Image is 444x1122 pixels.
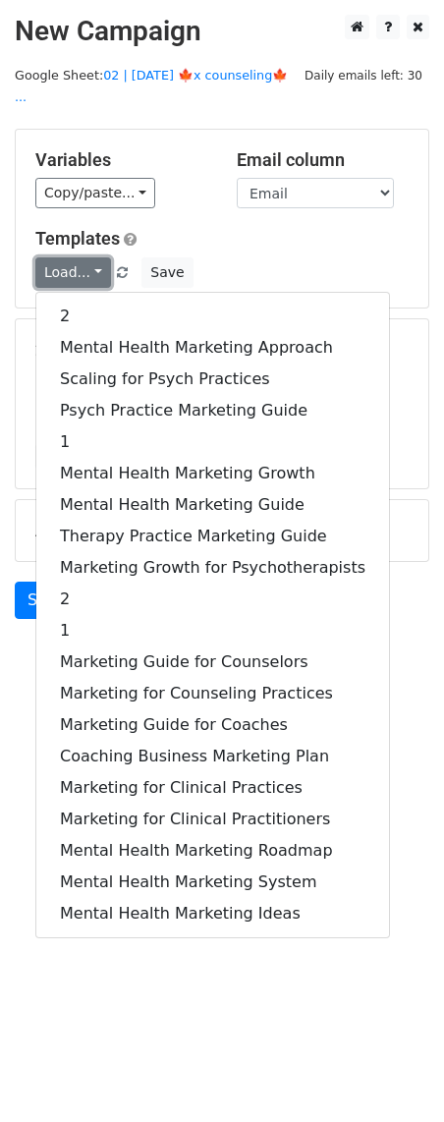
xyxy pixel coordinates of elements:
a: Marketing for Clinical Practitioners [36,804,389,835]
a: Load... [35,257,111,288]
small: Google Sheet: [15,68,288,105]
a: Marketing Growth for Psychotherapists [36,552,389,584]
a: 02 | [DATE] 🍁x counseling🍁 ... [15,68,288,105]
a: 2 [36,301,389,332]
a: Mental Health Marketing Approach [36,332,389,364]
a: Mental Health Marketing Guide [36,489,389,521]
h5: Variables [35,149,207,171]
a: Daily emails left: 30 [298,68,429,83]
a: Marketing Guide for Counselors [36,646,389,678]
a: Marketing Guide for Coaches [36,709,389,741]
a: 1 [36,615,389,646]
a: Marketing for Clinical Practices [36,772,389,804]
a: 2 [36,584,389,615]
a: Copy/paste... [35,178,155,208]
a: Mental Health Marketing Growth [36,458,389,489]
a: Send [15,582,80,619]
a: Mental Health Marketing Ideas [36,898,389,929]
h5: Email column [237,149,409,171]
a: Coaching Business Marketing Plan [36,741,389,772]
a: Templates [35,228,120,249]
span: Daily emails left: 30 [298,65,429,86]
a: Scaling for Psych Practices [36,364,389,395]
button: Save [141,257,193,288]
a: Psych Practice Marketing Guide [36,395,389,426]
a: Mental Health Marketing System [36,867,389,898]
a: Therapy Practice Marketing Guide [36,521,389,552]
h2: New Campaign [15,15,429,48]
iframe: Chat Widget [346,1028,444,1122]
a: Marketing for Counseling Practices [36,678,389,709]
a: 1 [36,426,389,458]
a: Mental Health Marketing Roadmap [36,835,389,867]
